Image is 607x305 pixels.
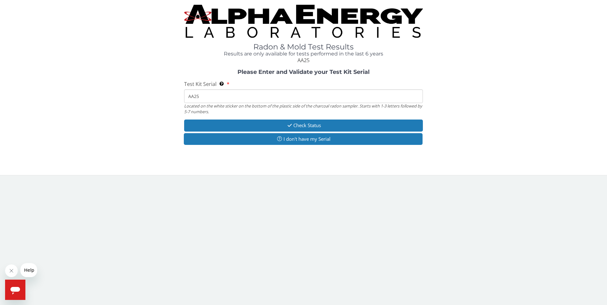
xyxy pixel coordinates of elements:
[184,51,423,57] h4: Results are only available for tests performed in the last 6 years
[184,120,423,131] button: Check Status
[297,57,310,64] span: AA25
[5,264,18,277] iframe: Close message
[237,68,370,75] strong: Please Enter and Validate your Test Kit Serial
[184,133,423,145] button: I don't have my Serial
[184,5,423,38] img: TightCrop.jpg
[184,43,423,51] h1: Radon & Mold Test Results
[5,280,25,300] iframe: Button to launch messaging window
[184,103,423,115] div: Located on the white sticker on the bottom of the plastic side of the charcoal radon sampler. Sta...
[20,263,37,277] iframe: Message from company
[184,81,217,88] span: Test Kit Serial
